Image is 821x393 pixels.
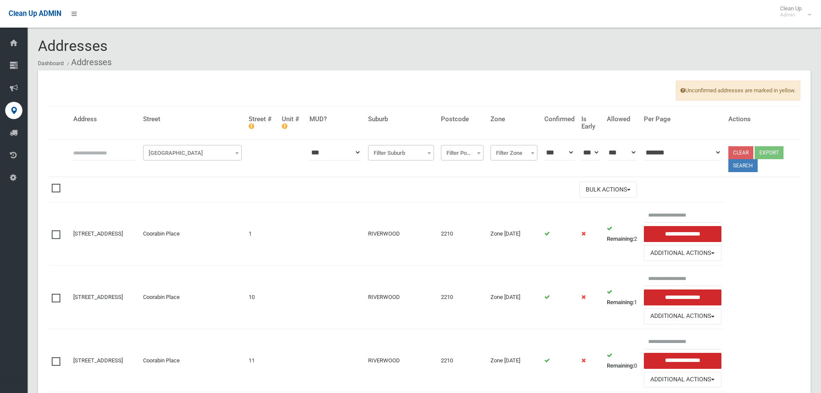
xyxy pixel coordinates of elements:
span: Addresses [38,37,108,54]
span: Filter Suburb [370,147,432,159]
a: [STREET_ADDRESS] [73,230,123,237]
span: Filter Postcode [443,147,481,159]
h4: MUD? [309,116,361,123]
td: 2210 [437,329,487,392]
button: Additional Actions [644,308,721,324]
td: 2210 [437,202,487,266]
span: Filter Zone [490,145,537,160]
a: Clear [728,146,753,159]
h4: Zone [490,116,537,123]
td: 11 [245,329,278,392]
td: Coorabin Place [140,266,245,329]
td: Coorabin Place [140,329,245,392]
a: Dashboard [38,60,64,66]
span: Filter Suburb [368,145,434,160]
a: [STREET_ADDRESS] [73,294,123,300]
span: Clean Up ADMIN [9,9,61,18]
small: Admin [780,12,802,18]
td: 10 [245,266,278,329]
h4: Street # [249,116,275,130]
td: 1 [603,266,640,329]
h4: Unit # [282,116,303,130]
td: 2210 [437,266,487,329]
h4: Is Early [581,116,600,130]
h4: Address [73,116,136,123]
td: RIVERWOOD [365,202,437,266]
span: Unconfirmed addresses are marked in yellow. [676,81,800,101]
button: Additional Actions [644,372,721,388]
td: Zone [DATE] [487,266,541,329]
h4: Confirmed [544,116,574,123]
h4: Per Page [644,116,721,123]
strong: Remaining: [607,299,634,305]
button: Bulk Actions [579,182,637,198]
h4: Suburb [368,116,434,123]
td: 2 [603,202,640,266]
span: Clean Up [776,5,810,18]
td: 0 [603,329,640,392]
button: Search [728,159,758,172]
a: [STREET_ADDRESS] [73,357,123,364]
span: Filter Zone [493,147,535,159]
td: Zone [DATE] [487,202,541,266]
li: Addresses [65,54,112,70]
td: Zone [DATE] [487,329,541,392]
span: Filter Street [143,145,242,160]
td: Coorabin Place [140,202,245,266]
td: 1 [245,202,278,266]
strong: Remaining: [607,362,634,369]
strong: Remaining: [607,236,634,242]
h4: Street [143,116,242,123]
span: Filter Postcode [441,145,484,160]
span: Filter Street [145,147,240,159]
button: Export [755,146,784,159]
button: Additional Actions [644,245,721,261]
h4: Allowed [607,116,637,123]
td: RIVERWOOD [365,329,437,392]
h4: Actions [728,116,797,123]
h4: Postcode [441,116,484,123]
td: RIVERWOOD [365,266,437,329]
